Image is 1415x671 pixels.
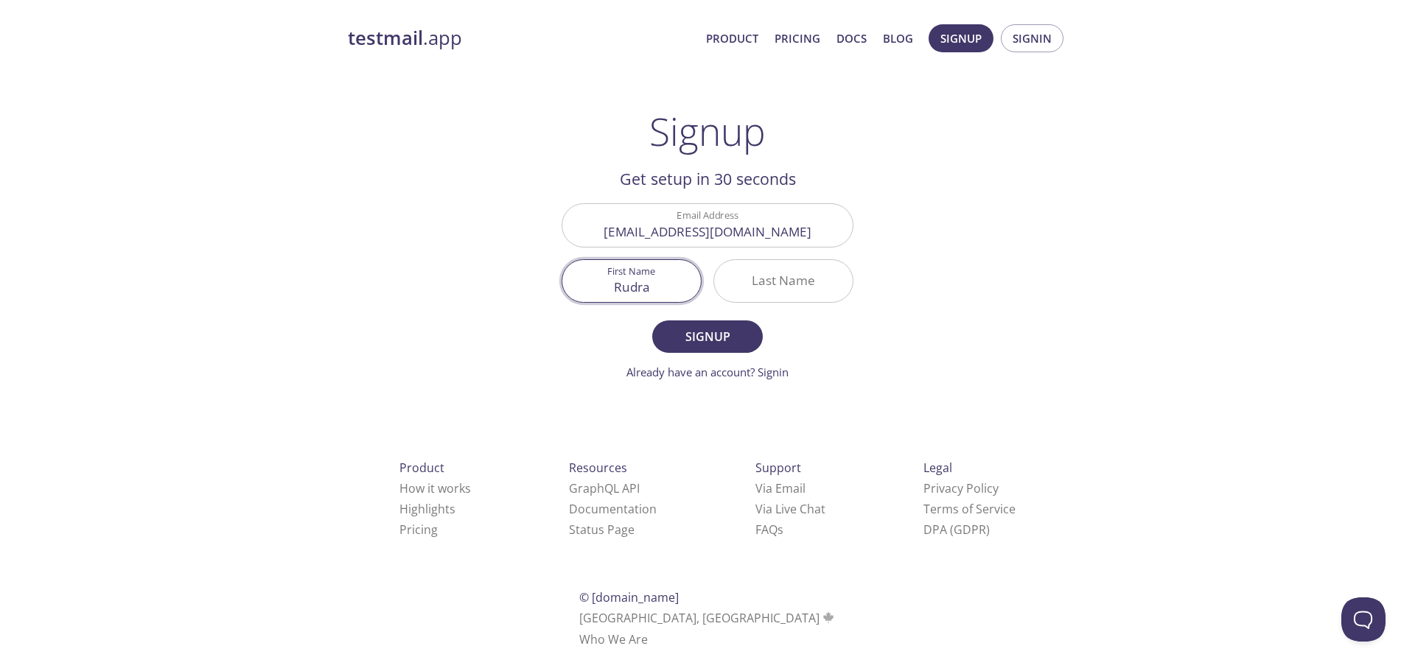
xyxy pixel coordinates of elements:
a: Already have an account? Signin [626,365,789,379]
span: © [DOMAIN_NAME] [579,589,679,605]
span: Legal [923,460,952,476]
a: Privacy Policy [923,480,999,496]
a: Status Page [569,521,635,538]
span: Resources [569,460,627,476]
button: Signin [1001,24,1063,52]
strong: testmail [348,25,423,51]
span: Signup [940,29,982,48]
h2: Get setup in 30 seconds [562,166,853,192]
a: Pricing [775,29,820,48]
h1: Signup [649,109,766,153]
a: Docs [836,29,867,48]
span: [GEOGRAPHIC_DATA], [GEOGRAPHIC_DATA] [579,610,836,626]
span: Product [399,460,444,476]
a: How it works [399,480,471,496]
a: testmail.app [348,26,694,51]
a: Blog [883,29,913,48]
iframe: Help Scout Beacon - Open [1341,597,1386,642]
a: DPA (GDPR) [923,521,990,538]
span: Support [755,460,801,476]
a: Highlights [399,501,455,517]
a: Terms of Service [923,501,1016,517]
a: Via Email [755,480,806,496]
a: GraphQL API [569,480,640,496]
span: s [778,521,783,538]
button: Signup [652,320,763,353]
a: FAQ [755,521,783,538]
button: Signup [929,24,993,52]
a: Who We Are [579,631,648,647]
a: Pricing [399,521,438,538]
a: Documentation [569,501,657,517]
span: Signin [1013,29,1052,48]
span: Signup [668,326,747,347]
a: Product [706,29,758,48]
a: Via Live Chat [755,501,825,517]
